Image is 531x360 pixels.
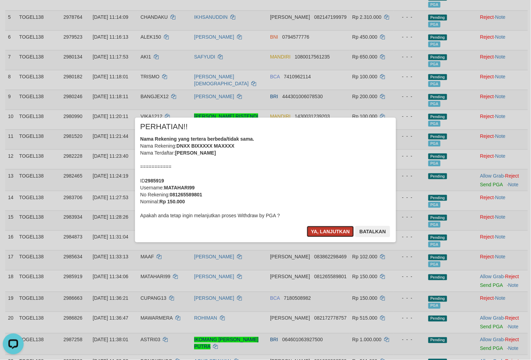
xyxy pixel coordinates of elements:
[175,150,216,156] b: [PERSON_NAME]
[140,135,391,219] div: Nama Rekening: Nama Terdaftar: =========== ID Username: No Rekening: Nominal: Apakah anda tetap i...
[355,226,390,237] button: Batalkan
[164,185,195,190] b: MATAHARI99
[176,143,235,149] b: DNXX BIXXXXX MAXXXX
[140,136,254,142] b: Nama Rekening yang tertera berbeda/tidak sama.
[170,192,202,197] b: 081265589801
[3,3,24,24] button: Open LiveChat chat widget
[159,199,185,204] b: Rp 150.000
[140,123,188,130] span: PERHATIAN!!
[307,226,354,237] button: Ya, lanjutkan
[145,178,164,183] b: 2985919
